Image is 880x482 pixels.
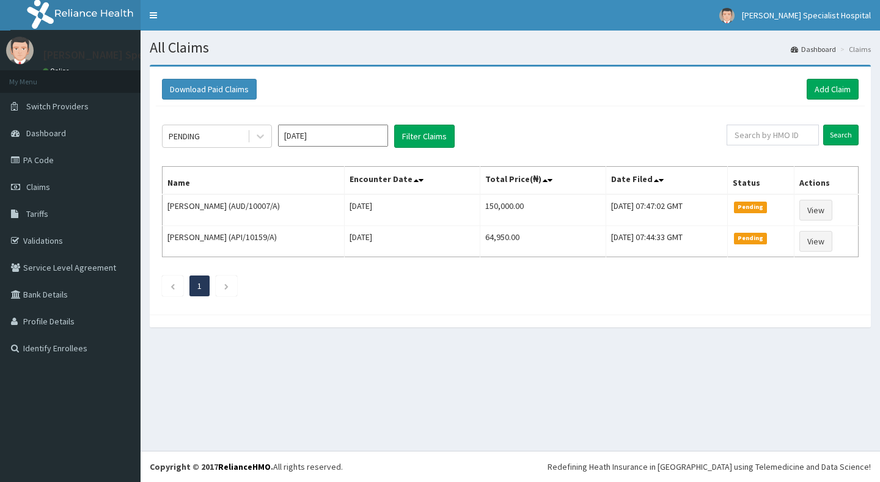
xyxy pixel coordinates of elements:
[162,79,257,100] button: Download Paid Claims
[344,194,480,226] td: [DATE]
[480,226,606,257] td: 64,950.00
[344,167,480,195] th: Encounter Date
[150,461,273,472] strong: Copyright © 2017 .
[26,181,50,192] span: Claims
[26,101,89,112] span: Switch Providers
[480,194,606,226] td: 150,000.00
[606,226,728,257] td: [DATE] 07:44:33 GMT
[394,125,455,148] button: Filter Claims
[170,280,175,291] a: Previous page
[224,280,229,291] a: Next page
[169,130,200,142] div: PENDING
[150,40,871,56] h1: All Claims
[480,167,606,195] th: Total Price(₦)
[163,226,345,257] td: [PERSON_NAME] (API/10159/A)
[727,167,794,195] th: Status
[837,44,871,54] li: Claims
[26,128,66,139] span: Dashboard
[727,125,819,145] input: Search by HMO ID
[163,167,345,195] th: Name
[141,451,880,482] footer: All rights reserved.
[734,202,768,213] span: Pending
[548,461,871,473] div: Redefining Heath Insurance in [GEOGRAPHIC_DATA] using Telemedicine and Data Science!
[197,280,202,291] a: Page 1 is your current page
[218,461,271,472] a: RelianceHMO
[606,167,728,195] th: Date Filed
[742,10,871,21] span: [PERSON_NAME] Specialist Hospital
[43,67,72,75] a: Online
[799,231,832,252] a: View
[823,125,859,145] input: Search
[719,8,735,23] img: User Image
[606,194,728,226] td: [DATE] 07:47:02 GMT
[791,44,836,54] a: Dashboard
[6,37,34,64] img: User Image
[26,208,48,219] span: Tariffs
[163,194,345,226] td: [PERSON_NAME] (AUD/10007/A)
[799,200,832,221] a: View
[344,226,480,257] td: [DATE]
[807,79,859,100] a: Add Claim
[794,167,858,195] th: Actions
[278,125,388,147] input: Select Month and Year
[43,49,215,60] p: [PERSON_NAME] Specialist Hospital
[734,233,768,244] span: Pending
